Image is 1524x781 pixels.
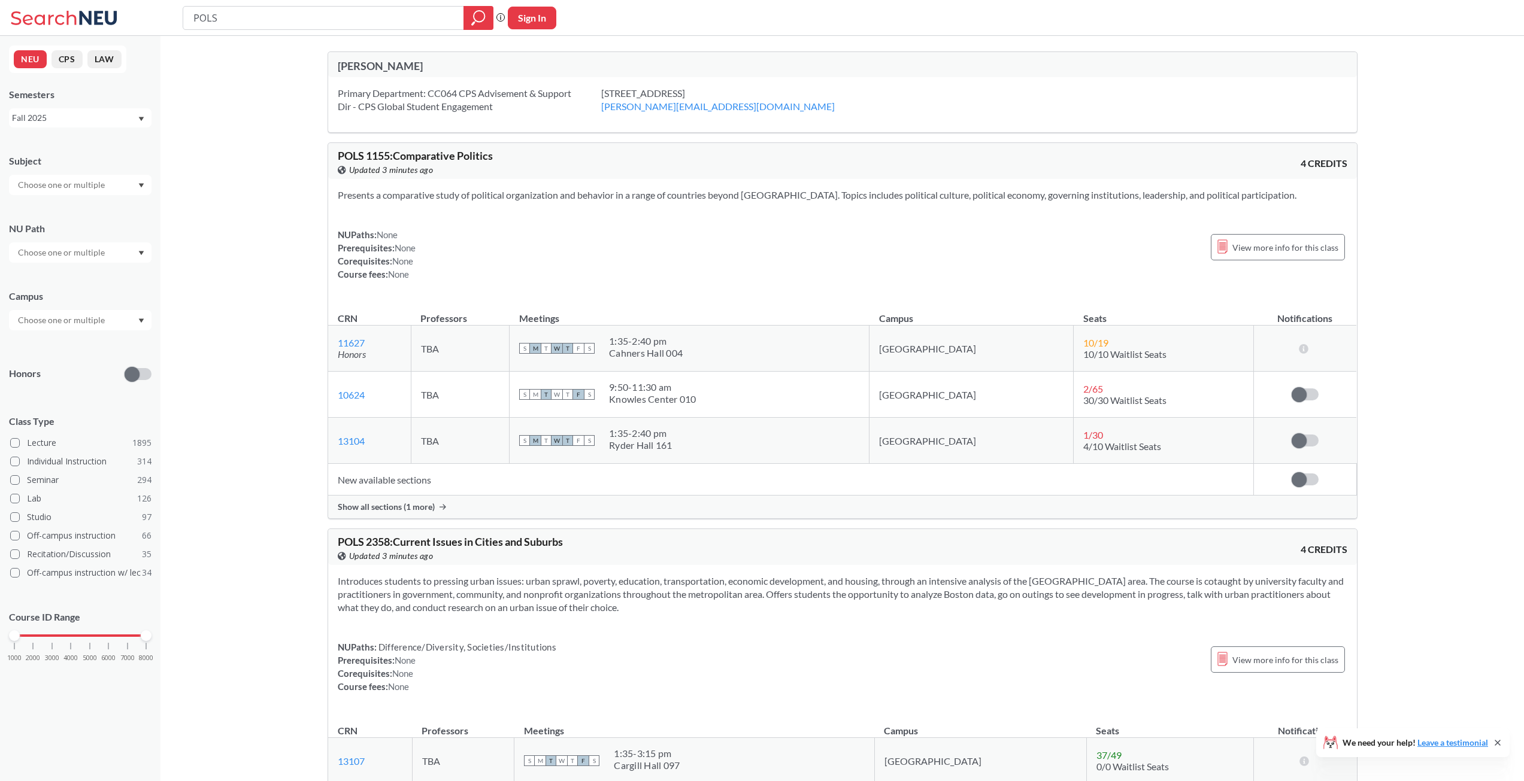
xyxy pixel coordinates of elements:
[388,681,410,692] span: None
[609,393,696,405] div: Knowles Center 010
[9,610,152,624] p: Course ID Range
[349,549,434,563] span: Updated 3 minutes ago
[9,175,152,195] div: Dropdown arrow
[1083,383,1103,394] span: 2 / 65
[412,712,514,738] th: Professors
[519,435,530,446] span: S
[562,435,573,446] span: T
[10,565,152,581] label: Off-campus instruction w/ lec
[10,435,152,451] label: Lecture
[1343,739,1488,747] span: We need your help!
[9,108,152,127] div: Fall 2025Dropdown arrow
[142,510,152,524] span: 97
[338,149,493,162] span: POLS 1155 : Comparative Politics
[609,335,683,347] div: 1:35 - 2:40 pm
[541,343,552,354] span: T
[1301,543,1347,556] span: 4 CREDITS
[338,435,365,446] a: 13104
[395,655,416,665] span: None
[10,546,152,562] label: Recitation/Discussion
[7,655,22,661] span: 1000
[83,655,97,661] span: 5000
[10,472,152,488] label: Seminar
[87,50,122,68] button: LAW
[138,117,144,121] svg: Dropdown arrow
[573,343,584,354] span: F
[12,111,137,124] div: Fall 2025
[9,415,152,428] span: Class Type
[349,163,434,177] span: Updated 3 minutes ago
[519,343,530,354] span: S
[338,228,416,281] div: NUPaths: Prerequisites: Corequisites: Course fees:
[26,655,40,661] span: 2000
[328,464,1254,496] td: New available sections
[1086,712,1254,738] th: Seats
[142,566,152,579] span: 34
[584,435,595,446] span: S
[614,759,680,771] div: Cargill Hall 097
[1253,300,1356,326] th: Notifications
[530,389,541,400] span: M
[9,367,41,381] p: Honors
[12,245,113,260] input: Choose one or multiple
[609,381,696,393] div: 9:50 - 11:30 am
[1254,712,1357,738] th: Notifications
[338,640,556,693] div: NUPaths: Prerequisites: Corequisites: Course fees:
[142,548,152,561] span: 35
[573,389,584,400] span: F
[589,755,599,766] span: S
[9,222,152,235] div: NU Path
[1083,429,1103,440] span: 1 / 30
[192,8,455,28] input: Class, professor, course number, "phrase"
[530,435,541,446] span: M
[463,6,493,30] div: magnifying glass
[10,491,152,506] label: Lab
[338,535,563,548] span: POLS 2358 : Current Issues in Cities and Suburbs
[869,418,1074,464] td: [GEOGRAPHIC_DATA]
[12,178,113,192] input: Choose one or multiple
[609,347,683,359] div: Cahners Hall 004
[338,348,366,360] i: Honors
[411,326,509,372] td: TBA
[584,389,595,400] span: S
[573,435,584,446] span: F
[14,50,47,68] button: NEU
[1417,737,1488,747] a: Leave a testimonial
[377,229,398,240] span: None
[609,439,672,451] div: Ryder Hall 161
[584,343,595,354] span: S
[45,655,59,661] span: 3000
[9,242,152,263] div: Dropdown arrow
[869,300,1074,326] th: Campus
[1083,394,1167,406] span: 30/30 Waitlist Seats
[1083,348,1167,360] span: 10/10 Waitlist Seats
[63,655,78,661] span: 4000
[137,492,152,505] span: 126
[142,529,152,542] span: 66
[874,712,1086,738] th: Campus
[120,655,135,661] span: 7000
[139,655,153,661] span: 8000
[614,747,680,759] div: 1:35 - 3:15 pm
[9,290,152,303] div: Campus
[395,242,416,253] span: None
[1301,157,1347,170] span: 4 CREDITS
[338,59,843,72] div: [PERSON_NAME]
[578,755,589,766] span: F
[388,269,410,279] span: None
[338,755,365,767] a: 13107
[338,337,365,348] a: 11627
[601,101,835,112] a: [PERSON_NAME][EMAIL_ADDRESS][DOMAIN_NAME]
[1083,337,1108,348] span: 10 / 19
[338,502,435,512] span: Show all sections (1 more)
[552,435,562,446] span: W
[1074,300,1254,326] th: Seats
[338,389,365,400] a: 10624
[51,50,83,68] button: CPS
[9,88,152,101] div: Semesters
[519,389,530,400] span: S
[869,372,1074,418] td: [GEOGRAPHIC_DATA]
[132,436,152,449] span: 1895
[338,724,357,737] div: CRN
[1096,761,1169,772] span: 0/0 Waitlist Seats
